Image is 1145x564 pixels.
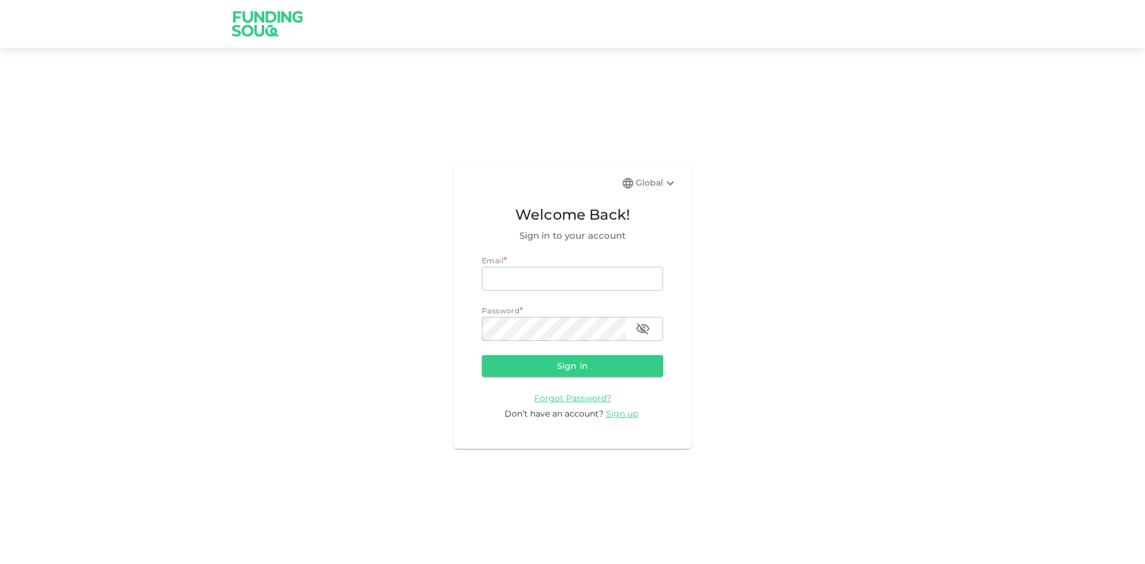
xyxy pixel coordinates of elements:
div: Global [636,176,677,190]
span: Sign up [606,408,638,419]
span: Welcome Back! [482,204,663,226]
span: Forgot Password? [534,393,611,403]
span: Password [482,306,519,315]
span: Don’t have an account? [505,408,604,419]
input: password [482,317,626,341]
span: Email [482,256,503,265]
span: Sign in to your account [482,229,663,243]
button: Sign in [482,355,663,377]
input: email [482,267,663,291]
a: Forgot Password? [534,392,611,403]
